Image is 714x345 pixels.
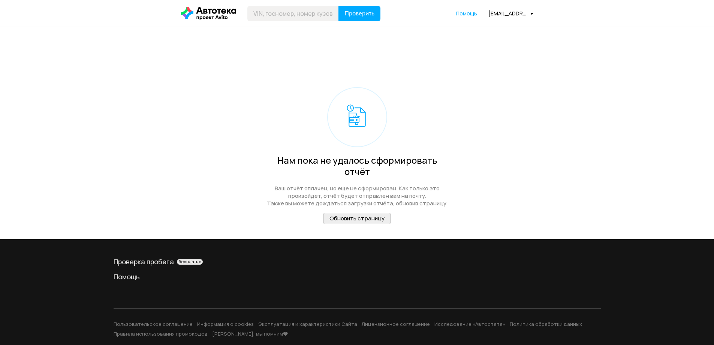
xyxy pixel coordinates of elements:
div: Нам пока не удалось сформировать отчёт [265,155,449,177]
a: Эксплуатация и характеристики Сайта [258,321,357,327]
div: [EMAIL_ADDRESS][DOMAIN_NAME] [488,10,533,17]
a: Политика обработки данных [510,321,582,327]
span: Проверить [344,11,374,17]
a: Правила использования промокодов [114,330,208,337]
a: Информация о cookies [197,321,254,327]
button: Обновить страницу [323,213,391,224]
button: Проверить [338,6,380,21]
a: Помощь [456,10,477,17]
a: Пользовательское соглашение [114,321,193,327]
input: VIN, госномер, номер кузова [247,6,339,21]
a: Лицензионное соглашение [362,321,430,327]
span: Обновить страницу [329,214,385,222]
div: Ваш отчёт оплачен, но еще не сформирован. Как только это произойдет, отчёт будет отправлен вам на... [265,185,449,207]
a: Проверка пробегабесплатно [114,257,601,266]
span: бесплатно [178,259,201,264]
a: Исследование «Автостата» [434,321,505,327]
a: Помощь [114,272,601,281]
div: Проверка пробега [114,257,601,266]
a: [PERSON_NAME], мы помним [212,330,288,337]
